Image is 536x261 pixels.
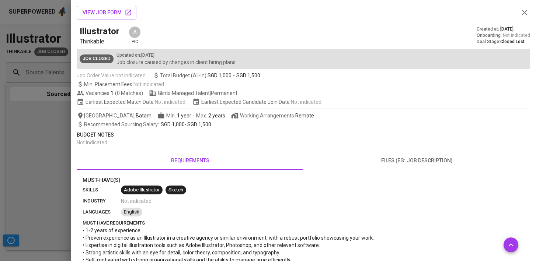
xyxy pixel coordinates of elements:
[133,81,164,87] span: Not indicated
[166,113,191,119] span: Min.
[77,6,136,20] button: view job form
[477,26,530,32] div: Created at :
[77,98,187,106] span: Earliest Expected Match Date
[83,208,121,216] p: languages
[233,72,235,79] span: -
[83,197,121,205] p: industry
[500,39,525,44] span: Closed Lost
[121,209,142,216] span: English
[477,32,530,39] div: Onboarding :
[121,187,163,194] span: Adobe Illustrator
[196,113,225,119] span: Max.
[153,72,260,79] span: Total Budget (All-In)
[77,112,152,119] span: [GEOGRAPHIC_DATA] ,
[236,72,260,79] span: SGD 1,500
[83,219,524,227] p: must-have requirements
[187,121,211,127] span: SGD 1,500
[83,8,130,17] span: view job form
[121,197,153,205] span: Not indicated .
[295,112,314,119] div: Remote
[500,26,514,32] span: [DATE]
[77,131,530,139] p: Budget Notes
[477,39,530,45] div: Deal Stage :
[208,72,232,79] span: SGD 1,000
[84,121,160,127] span: Recommended Sourcing Salary :
[128,26,141,39] div: A
[80,55,114,62] span: Job Closed
[136,112,152,119] span: Batam
[308,156,526,165] span: files (eg: job description)
[193,112,195,119] span: -
[116,59,236,66] p: Job closure caused by changes in client hiring plans
[177,113,191,119] span: 1 year
[84,121,211,128] span: -
[77,140,108,145] span: Not indicated .
[84,81,164,87] span: Min. Placement Fees
[161,121,185,127] span: SGD 1,000
[77,89,143,97] span: Vacancies ( 0 Matches )
[116,52,236,59] p: Updated on : [DATE]
[83,176,524,184] p: Must-Have(s)
[80,38,104,45] span: Thinkable
[231,112,314,119] span: Working Arrangements
[77,72,147,79] span: Job Order Value not indicated.
[155,98,187,106] span: Not indicated .
[166,187,186,194] span: Sketch
[128,26,141,45] div: pic
[208,113,225,119] span: 2 years
[291,98,323,106] span: Not indicated .
[83,186,121,194] p: skills
[81,156,299,165] span: requirements
[149,89,237,97] span: Glints Managed Talent | Permanent
[503,32,530,39] span: Not indicated
[109,89,114,97] span: 1
[192,98,323,106] span: Earliest Expected Candidate Join Date
[80,25,119,37] h5: Illustrator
